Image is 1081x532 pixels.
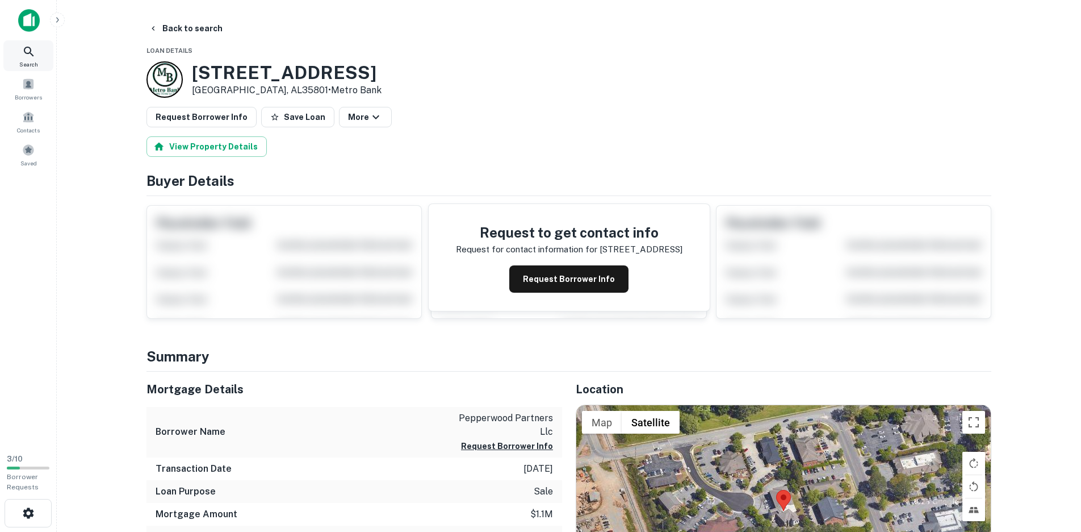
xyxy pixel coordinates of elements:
[18,9,40,32] img: capitalize-icon.png
[146,346,991,367] h4: Summary
[962,498,985,521] button: Tilt map
[20,159,37,168] span: Saved
[962,411,985,434] button: Toggle fullscreen view
[339,107,392,127] button: More
[461,439,553,453] button: Request Borrower Info
[192,84,382,97] p: [GEOGRAPHIC_DATA], AL35801 •
[622,411,680,434] button: Show satellite imagery
[144,18,227,39] button: Back to search
[331,85,382,95] a: Metro Bank
[3,139,53,170] a: Saved
[3,73,53,104] a: Borrowers
[3,106,53,137] a: Contacts
[1024,441,1081,496] iframe: Chat Widget
[156,508,237,521] h6: Mortgage Amount
[7,473,39,491] span: Borrower Requests
[15,93,42,102] span: Borrowers
[576,381,991,398] h5: Location
[192,62,382,84] h3: [STREET_ADDRESS]
[509,265,629,293] button: Request Borrower Info
[146,381,562,398] h5: Mortgage Details
[523,462,553,476] p: [DATE]
[19,60,38,69] span: Search
[146,136,267,157] button: View Property Details
[962,452,985,475] button: Rotate map clockwise
[17,126,40,135] span: Contacts
[451,412,553,439] p: pepperwood partners llc
[156,462,232,476] h6: Transaction Date
[146,47,192,54] span: Loan Details
[146,171,991,191] h4: Buyer Details
[156,425,225,439] h6: Borrower Name
[261,107,334,127] button: Save Loan
[534,485,553,498] p: sale
[582,411,622,434] button: Show street map
[156,485,216,498] h6: Loan Purpose
[3,40,53,71] a: Search
[962,475,985,498] button: Rotate map counterclockwise
[146,107,257,127] button: Request Borrower Info
[456,222,682,243] h4: Request to get contact info
[7,455,23,463] span: 3 / 10
[600,243,682,256] p: [STREET_ADDRESS]
[456,243,597,256] p: Request for contact information for
[530,508,553,521] p: $1.1m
